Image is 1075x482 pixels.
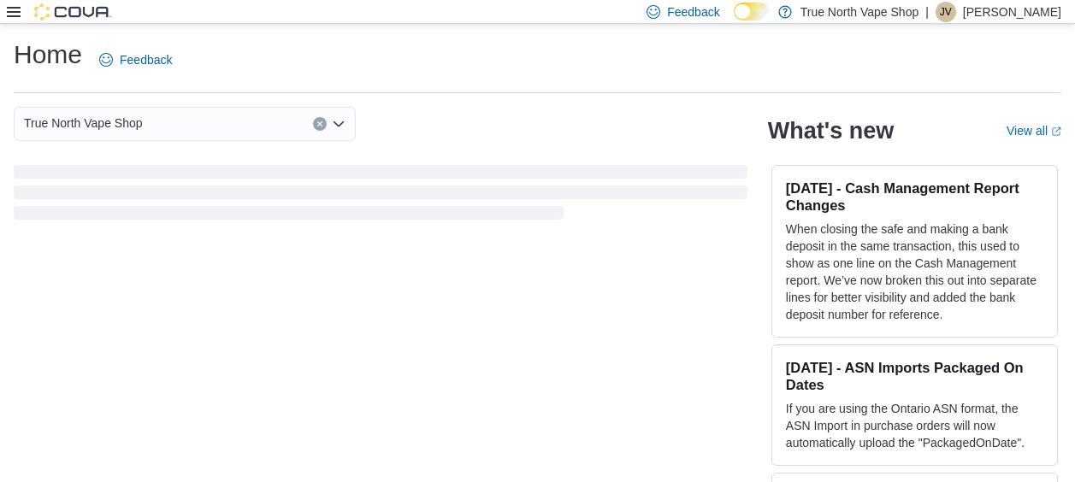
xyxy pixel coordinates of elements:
[768,117,894,144] h2: What's new
[734,3,770,21] input: Dark Mode
[332,117,346,131] button: Open list of options
[120,51,172,68] span: Feedback
[313,117,327,131] button: Clear input
[1007,124,1061,138] a: View allExternal link
[925,2,929,22] p: |
[786,359,1043,393] h3: [DATE] - ASN Imports Packaged On Dates
[963,2,1061,22] p: [PERSON_NAME]
[14,168,747,223] span: Loading
[667,3,719,21] span: Feedback
[1051,126,1061,137] svg: External link
[800,2,919,22] p: True North Vape Shop
[14,38,82,72] h1: Home
[936,2,956,22] div: JenniferASM Vape
[940,2,952,22] span: JV
[24,113,143,133] span: True North Vape Shop
[34,3,111,21] img: Cova
[786,179,1043,214] h3: [DATE] - Cash Management Report Changes
[786,400,1043,451] p: If you are using the Ontario ASN format, the ASN Import in purchase orders will now automatically...
[786,220,1043,323] p: When closing the safe and making a bank deposit in the same transaction, this used to show as one...
[92,43,179,77] a: Feedback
